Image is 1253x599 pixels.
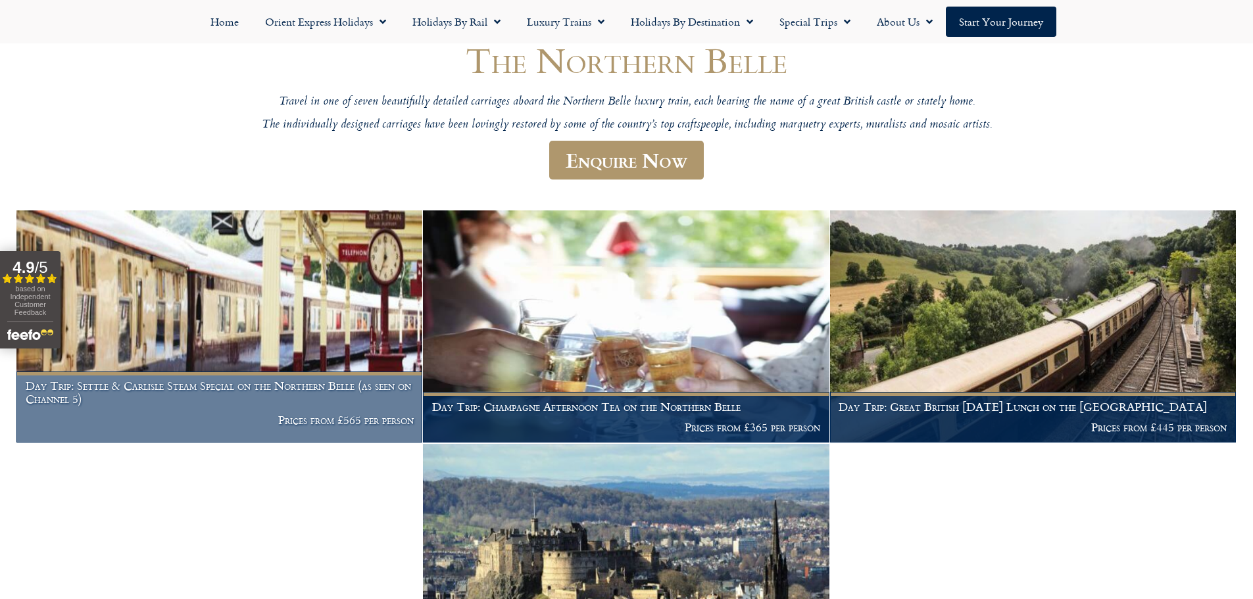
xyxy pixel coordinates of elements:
[16,210,423,443] a: Day Trip: Settle & Carlisle Steam Special on the Northern Belle (as seen on Channel 5) Prices fro...
[549,141,704,180] a: Enquire Now
[7,7,1246,37] nav: Menu
[618,7,766,37] a: Holidays by Destination
[423,210,829,443] a: Day Trip: Champagne Afternoon Tea on the Northern Belle Prices from £365 per person
[830,210,1237,443] a: Day Trip: Great British [DATE] Lunch on the [GEOGRAPHIC_DATA] Prices from £445 per person
[766,7,864,37] a: Special Trips
[432,421,820,434] p: Prices from £365 per person
[232,41,1021,80] h1: The Northern Belle
[514,7,618,37] a: Luxury Trains
[26,414,414,427] p: Prices from £565 per person
[432,400,820,414] h1: Day Trip: Champagne Afternoon Tea on the Northern Belle
[399,7,514,37] a: Holidays by Rail
[26,379,414,405] h1: Day Trip: Settle & Carlisle Steam Special on the Northern Belle (as seen on Channel 5)
[839,421,1227,434] p: Prices from £445 per person
[197,7,252,37] a: Home
[252,7,399,37] a: Orient Express Holidays
[232,95,1021,110] p: Travel in one of seven beautifully detailed carriages aboard the Northern Belle luxury train, eac...
[864,7,946,37] a: About Us
[839,400,1227,414] h1: Day Trip: Great British [DATE] Lunch on the [GEOGRAPHIC_DATA]
[946,7,1056,37] a: Start your Journey
[232,118,1021,133] p: The individually designed carriages have been lovingly restored by some of the country’s top craf...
